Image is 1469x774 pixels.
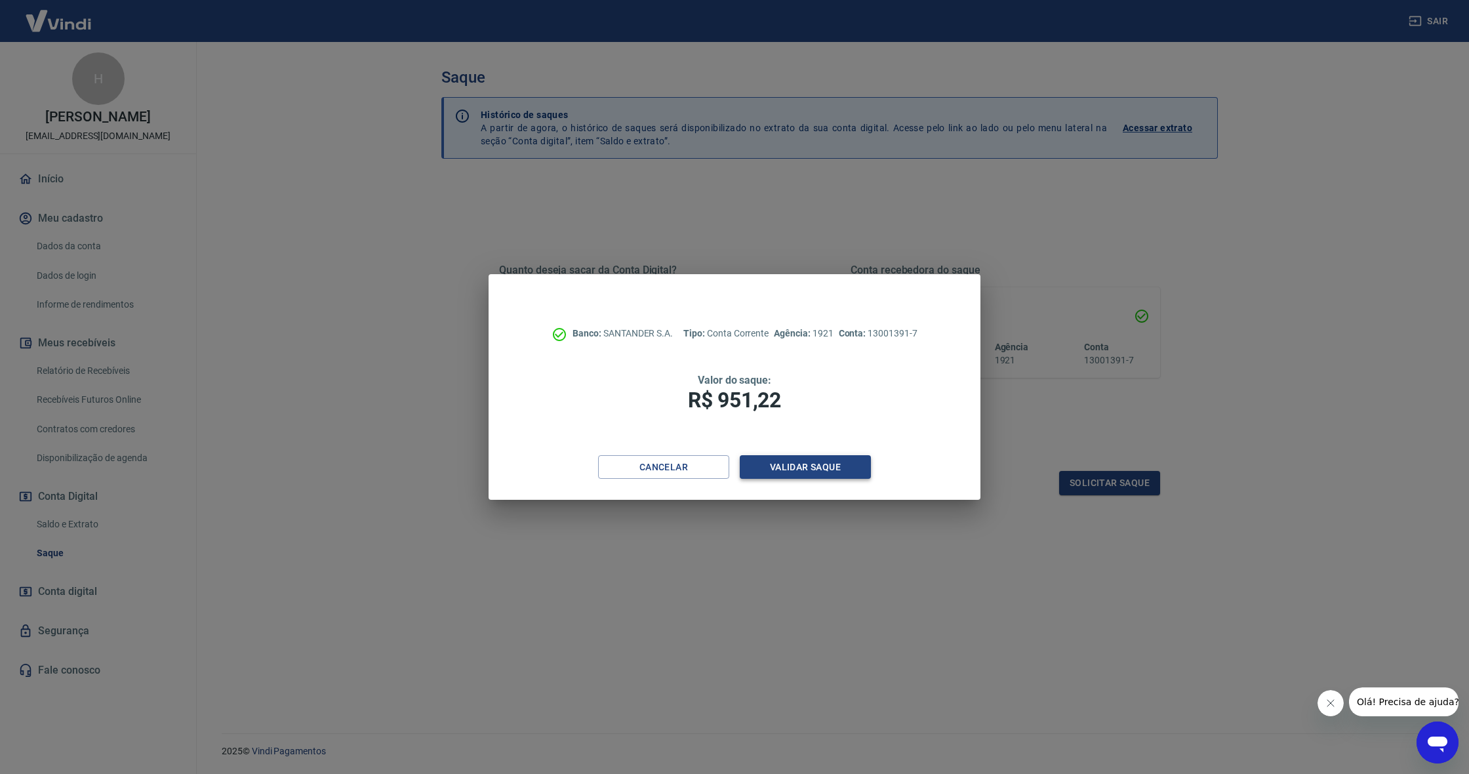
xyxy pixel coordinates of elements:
span: Conta: [839,328,868,338]
span: Banco: [573,328,603,338]
span: Olá! Precisa de ajuda? [8,9,110,20]
button: Cancelar [598,455,729,479]
span: R$ 951,22 [688,388,781,413]
span: Tipo: [683,328,707,338]
span: Agência: [774,328,813,338]
iframe: Botão para abrir a janela de mensagens [1417,722,1459,764]
p: 13001391-7 [839,327,917,340]
iframe: Mensagem da empresa [1349,687,1459,716]
iframe: Fechar mensagem [1318,690,1344,716]
p: 1921 [774,327,833,340]
button: Validar saque [740,455,871,479]
span: Valor do saque: [698,374,771,386]
p: Conta Corrente [683,327,769,340]
p: SANTANDER S.A. [573,327,673,340]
